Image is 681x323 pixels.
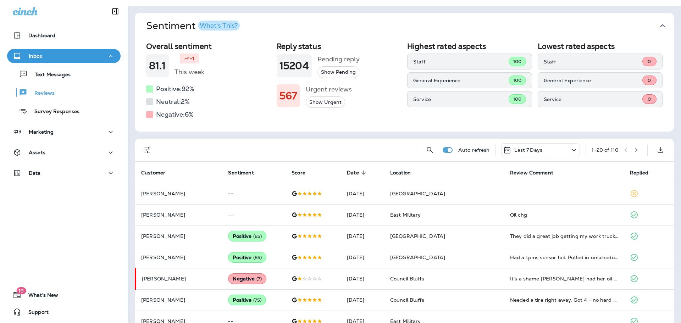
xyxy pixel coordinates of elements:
[21,292,58,301] span: What's New
[253,297,262,303] span: ( 75 )
[7,145,121,160] button: Assets
[190,55,194,62] p: -1
[407,42,532,51] h2: Highest rated aspects
[175,66,204,78] h5: This week
[390,170,411,176] span: Location
[630,170,648,176] span: Replied
[7,67,121,82] button: Text Messages
[141,297,217,303] p: [PERSON_NAME]
[510,169,563,176] span: Review Comment
[292,169,315,176] span: Score
[306,84,352,95] h5: Urgent reviews
[510,254,619,261] div: Had a tpms sensor fail. Pulled in unscheduled and they got me right in repaired the problem and b...
[510,233,619,240] div: They did a great job getting my work truck back to me as quickly as possible. Other than a qualit...
[390,233,445,239] span: [GEOGRAPHIC_DATA]
[510,211,619,218] div: Oil chg
[140,13,680,39] button: SentimentWhat's This?
[146,20,240,32] h1: Sentiment
[29,129,54,135] p: Marketing
[277,42,402,51] h2: Reply status
[423,143,437,157] button: Search Reviews
[648,77,651,83] span: 0
[292,170,305,176] span: Score
[29,150,45,155] p: Assets
[341,225,384,247] td: [DATE]
[228,170,254,176] span: Sentiment
[7,125,121,139] button: Marketing
[653,143,668,157] button: Export as CSV
[341,268,384,289] td: [DATE]
[141,169,175,176] span: Customer
[513,59,521,65] span: 100
[141,170,165,176] span: Customer
[228,273,266,284] div: Negative
[253,233,262,239] span: ( 85 )
[7,305,121,319] button: Support
[156,83,194,95] h5: Positive: 92 %
[347,169,368,176] span: Date
[200,22,238,29] div: What's This?
[513,96,521,102] span: 100
[413,59,509,65] p: Staff
[279,90,297,102] h1: 567
[7,104,121,118] button: Survey Responses
[458,147,490,153] p: Auto refresh
[538,42,663,51] h2: Lowest rated aspects
[141,191,217,196] p: [PERSON_NAME]
[222,183,286,204] td: --
[7,85,121,100] button: Reviews
[390,275,424,282] span: Council Bluffs
[156,96,190,107] h5: Neutral: 2 %
[648,96,651,102] span: 0
[149,60,166,72] h1: 81.1
[7,49,121,63] button: Inbox
[413,96,509,102] p: Service
[7,288,121,302] button: 19What's New
[21,309,49,318] span: Support
[222,204,286,225] td: --
[253,255,262,261] span: ( 85 )
[514,147,542,153] p: Last 7 Days
[7,166,121,180] button: Data
[28,72,71,78] p: Text Messages
[228,252,266,263] div: Positive
[544,59,642,65] p: Staff
[141,212,217,218] p: [PERSON_NAME]
[510,296,619,303] div: Needed a tire right away. Got 4 - no hard sell. Hot tires and an oil change, also needed.
[413,78,509,83] p: General Experience
[279,60,309,72] h1: 15204
[29,53,42,59] p: Inbox
[28,33,55,38] p: Dashboard
[146,42,271,51] h2: Overall sentiment
[510,170,553,176] span: Review Comment
[648,59,651,65] span: 0
[7,28,121,43] button: Dashboard
[544,96,642,102] p: Service
[256,276,262,282] span: ( 7 )
[156,109,194,120] h5: Negative: 6 %
[306,96,345,108] button: Show Urgent
[141,233,217,239] p: [PERSON_NAME]
[105,4,125,18] button: Collapse Sidebar
[544,78,642,83] p: General Experience
[390,212,421,218] span: East Military
[135,39,674,132] div: SentimentWhat's This?
[390,169,420,176] span: Location
[228,231,266,241] div: Positive
[140,143,155,157] button: Filters
[317,66,359,78] button: Show Pending
[29,170,41,176] p: Data
[16,287,26,294] span: 19
[630,169,658,176] span: Replied
[27,90,55,97] p: Reviews
[141,255,217,260] p: [PERSON_NAME]
[341,247,384,268] td: [DATE]
[228,295,266,305] div: Positive
[341,289,384,311] td: [DATE]
[142,276,217,282] p: [PERSON_NAME]
[513,77,521,83] span: 100
[228,169,263,176] span: Sentiment
[510,275,619,282] div: It's a shame Jen had her oil changed n were suppose to rotate tires that she had boughten from Je...
[341,204,384,225] td: [DATE]
[347,170,359,176] span: Date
